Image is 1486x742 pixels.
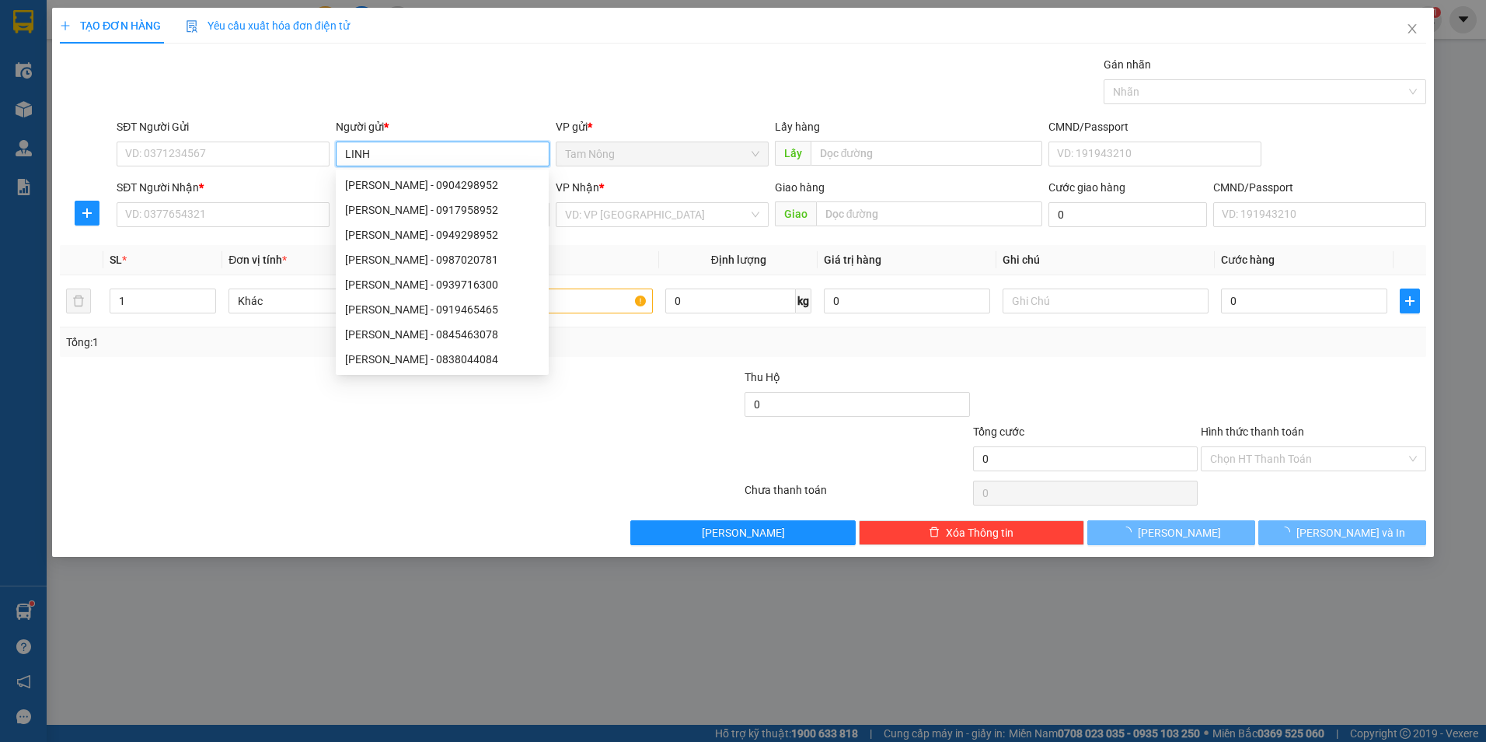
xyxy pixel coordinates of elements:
[345,301,539,318] div: [PERSON_NAME] - 0919465465
[775,121,820,133] span: Lấy hàng
[1221,254,1275,266] span: Cước hàng
[1201,425,1304,438] label: Hình thức thanh toán
[1213,179,1426,196] div: CMND/Passport
[556,118,769,135] div: VP gửi
[228,254,287,266] span: Đơn vị tính
[117,118,330,135] div: SĐT Người Gửi
[1390,8,1434,51] button: Close
[336,272,549,297] div: THANH PHƯƠNG - 0939716300
[336,347,549,372] div: THANH PHƯƠNG - 0838044084
[824,289,990,313] input: 0
[1048,181,1125,194] label: Cước giao hàng
[996,245,1215,275] th: Ghi chú
[824,254,881,266] span: Giá trị hàng
[811,141,1043,166] input: Dọc đường
[1087,520,1255,545] button: [PERSON_NAME]
[1401,295,1419,307] span: plus
[345,226,539,243] div: [PERSON_NAME] - 0949298952
[336,198,549,222] div: THANH PHƯƠNG - 0917958952
[1048,202,1207,227] input: Cước giao hàng
[336,118,549,135] div: Người gửi
[929,527,940,539] span: delete
[345,351,539,368] div: [PERSON_NAME] - 0838044084
[745,371,780,383] span: Thu Hộ
[565,142,759,166] span: Tam Nông
[946,524,1013,541] span: Xóa Thông tin
[859,520,1084,545] button: deleteXóa Thông tin
[1406,23,1418,35] span: close
[345,276,539,293] div: [PERSON_NAME] - 0939716300
[743,481,971,509] div: Chưa thanh toán
[336,322,549,347] div: THANH PHƯƠNG - 0845463078
[775,201,816,226] span: Giao
[186,19,350,32] span: Yêu cầu xuất hóa đơn điện tử
[1003,289,1209,313] input: Ghi Chú
[336,173,549,198] div: THANH PHƯƠNG - 0904298952
[1279,527,1296,537] span: loading
[75,207,99,219] span: plus
[816,201,1043,226] input: Dọc đường
[60,20,71,31] span: plus
[336,222,549,247] div: THANH PHƯƠNG - 0949298952
[796,289,811,313] span: kg
[711,254,766,266] span: Định lượng
[556,181,599,194] span: VP Nhận
[345,201,539,219] div: [PERSON_NAME] - 0917958952
[117,179,330,196] div: SĐT Người Nhận
[447,289,653,313] input: VD: Bàn, Ghế
[702,524,785,541] span: [PERSON_NAME]
[238,289,425,313] span: Khác
[1400,289,1420,313] button: plus
[186,20,198,33] img: icon
[775,141,811,166] span: Lấy
[66,289,91,313] button: delete
[1104,58,1151,71] label: Gán nhãn
[1258,520,1426,545] button: [PERSON_NAME] và In
[336,247,549,272] div: LÊ THỊ THANH PHƯƠNG - 0987020781
[1121,527,1138,537] span: loading
[60,19,161,32] span: TẠO ĐƠN HÀNG
[345,251,539,268] div: [PERSON_NAME] - 0987020781
[66,334,574,351] div: Tổng: 1
[345,326,539,343] div: [PERSON_NAME] - 0845463078
[1048,118,1261,135] div: CMND/Passport
[75,201,99,226] button: plus
[110,254,122,266] span: SL
[345,177,539,194] div: [PERSON_NAME] - 0904298952
[630,520,856,545] button: [PERSON_NAME]
[973,425,1024,438] span: Tổng cước
[336,297,549,322] div: TRẦN THANH PHƯƠNG - 0919465465
[1138,524,1221,541] span: [PERSON_NAME]
[1296,524,1405,541] span: [PERSON_NAME] và In
[775,181,825,194] span: Giao hàng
